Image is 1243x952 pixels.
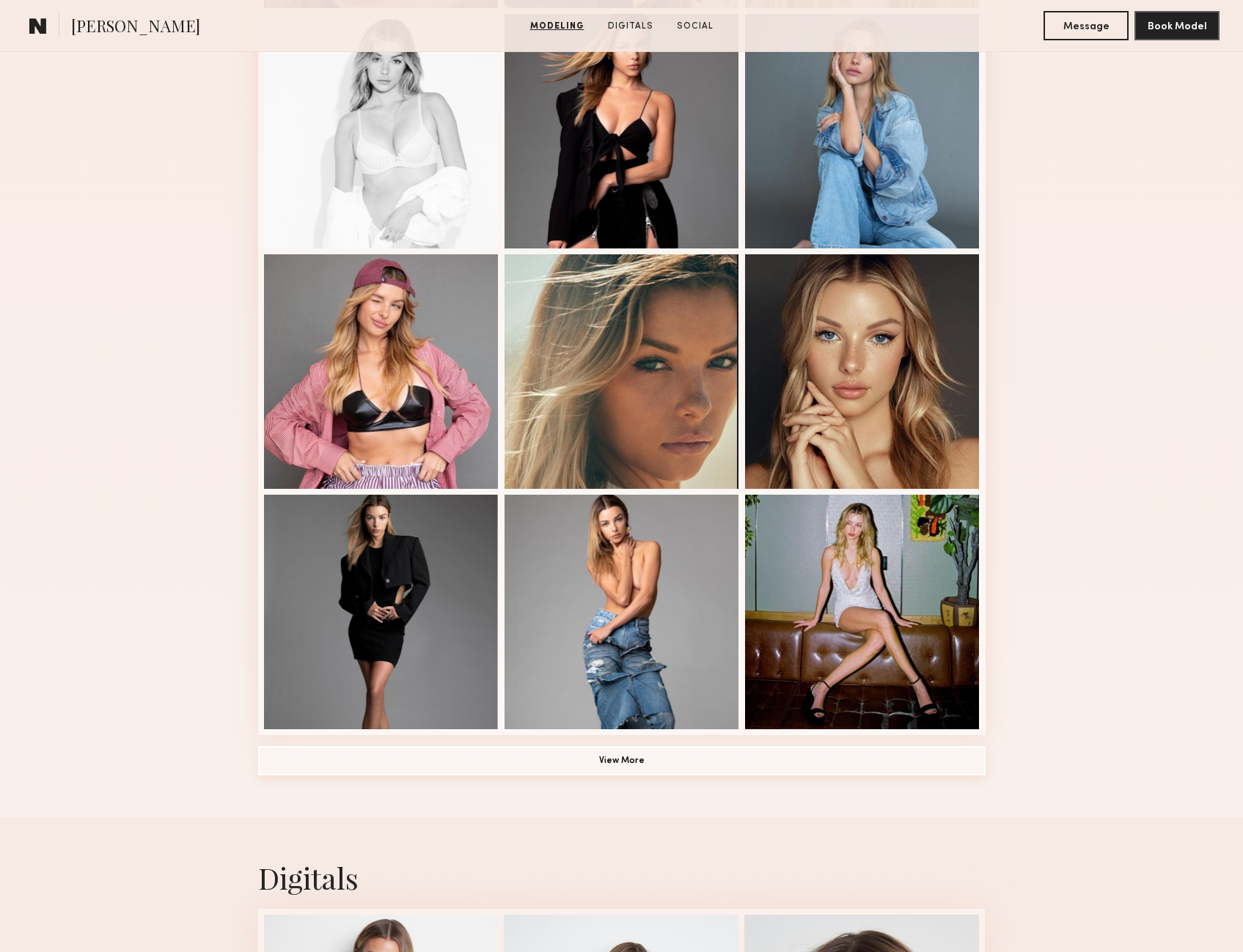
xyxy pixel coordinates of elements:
[602,20,659,33] a: Digitals
[1134,19,1220,32] a: Book Model
[1044,11,1129,40] button: Message
[671,20,719,33] a: Social
[71,15,200,40] span: [PERSON_NAME]
[258,746,986,775] button: View More
[524,20,590,33] a: Modeling
[1134,11,1220,40] button: Book Model
[258,858,986,897] div: Digitals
